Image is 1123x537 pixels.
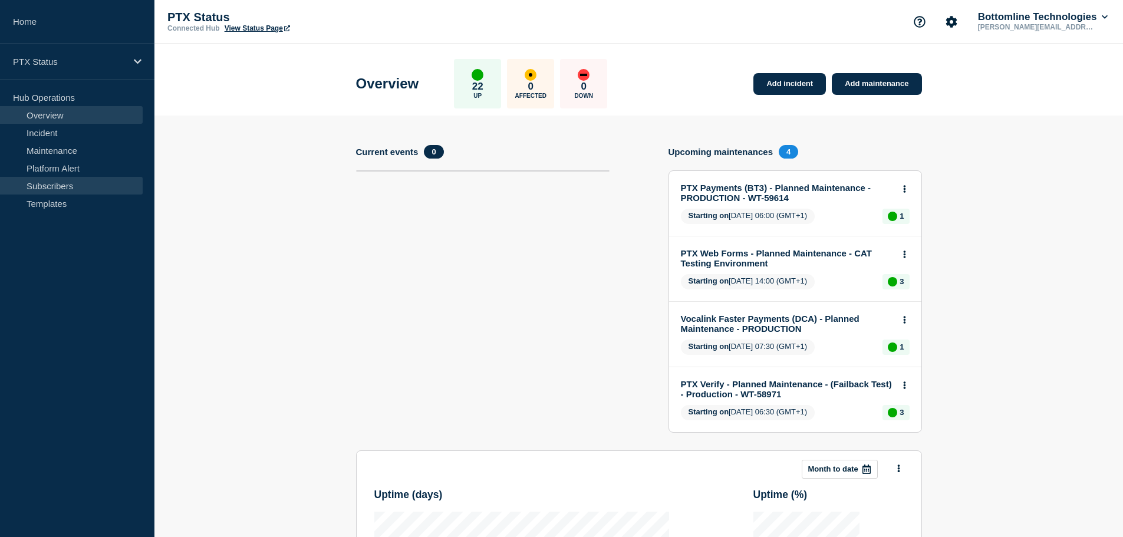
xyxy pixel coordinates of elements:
[525,69,536,81] div: affected
[939,9,964,34] button: Account settings
[808,464,858,473] p: Month to date
[802,460,878,479] button: Month to date
[753,73,826,95] a: Add incident
[900,212,904,220] p: 1
[907,9,932,34] button: Support
[578,69,590,81] div: down
[832,73,921,95] a: Add maintenance
[681,274,815,289] span: [DATE] 14:00 (GMT+1)
[167,24,220,32] p: Connected Hub
[581,81,587,93] p: 0
[888,342,897,352] div: up
[900,408,904,417] p: 3
[356,147,419,157] h4: Current events
[681,209,815,224] span: [DATE] 06:00 (GMT+1)
[472,81,483,93] p: 22
[472,69,483,81] div: up
[13,57,126,67] p: PTX Status
[681,340,815,355] span: [DATE] 07:30 (GMT+1)
[167,11,403,24] p: PTX Status
[689,342,729,351] span: Starting on
[689,276,729,285] span: Starting on
[689,407,729,416] span: Starting on
[681,405,815,420] span: [DATE] 06:30 (GMT+1)
[681,248,894,268] a: PTX Web Forms - Planned Maintenance - CAT Testing Environment
[753,489,808,501] h3: Uptime ( % )
[976,23,1098,31] p: [PERSON_NAME][EMAIL_ADDRESS][PERSON_NAME][DOMAIN_NAME]
[976,11,1110,23] button: Bottomline Technologies
[900,342,904,351] p: 1
[574,93,593,99] p: Down
[473,93,482,99] p: Up
[681,183,894,203] a: PTX Payments (BT3) - Planned Maintenance - PRODUCTION - WT-59614
[374,489,443,501] h3: Uptime ( days )
[424,145,443,159] span: 0
[689,211,729,220] span: Starting on
[900,277,904,286] p: 3
[356,75,419,92] h1: Overview
[681,379,894,399] a: PTX Verify - Planned Maintenance - (Failback Test) - Production - WT-58971
[515,93,546,99] p: Affected
[888,212,897,221] div: up
[681,314,894,334] a: Vocalink Faster Payments (DCA) - Planned Maintenance - PRODUCTION
[225,24,290,32] a: View Status Page
[888,408,897,417] div: up
[528,81,533,93] p: 0
[888,277,897,286] div: up
[668,147,773,157] h4: Upcoming maintenances
[779,145,798,159] span: 4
